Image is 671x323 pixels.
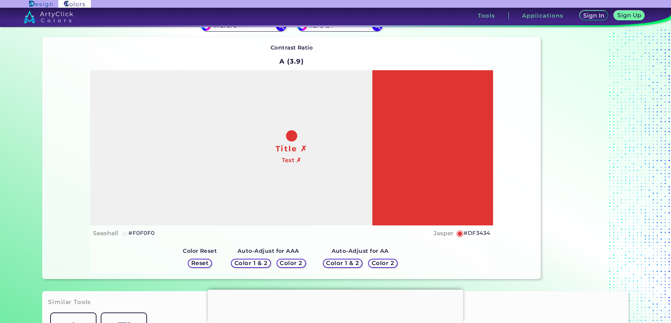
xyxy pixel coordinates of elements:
h3: Tools [478,13,495,18]
h5: Color 1 & 2 [328,261,358,266]
h3: Similar Tools [48,298,91,306]
h3: Applications [522,13,563,18]
h5: Sign In [584,13,603,18]
strong: Contrast Ratio [271,44,313,51]
a: Sign In [581,11,607,20]
h5: Color 2 [281,261,301,266]
a: Sign Up [616,11,643,20]
h5: Sign Up [618,13,640,18]
h5: #F0F0F0 [128,229,154,238]
strong: Auto-Adjust for AAA [238,248,299,254]
iframe: Advertisement [208,290,463,321]
strong: Color Reset [183,248,217,254]
h5: #DF3434 [464,229,490,238]
h4: Seashell [93,228,118,238]
h5: Reset [192,261,208,266]
img: logo_artyclick_colors_white.svg [24,11,73,23]
h5: Color 2 [373,261,393,266]
h5: Color 1 & 2 [236,261,266,266]
strong: Auto-Adjust for AA [332,248,389,254]
h5: ◉ [456,229,464,237]
h1: Title ✗ [275,143,308,154]
h4: Jasper [433,228,453,238]
img: ArtyClick Design logo [29,1,53,7]
h2: A (3.9) [276,54,307,69]
h5: ◉ [121,229,129,237]
h4: Text ✗ [282,155,301,165]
